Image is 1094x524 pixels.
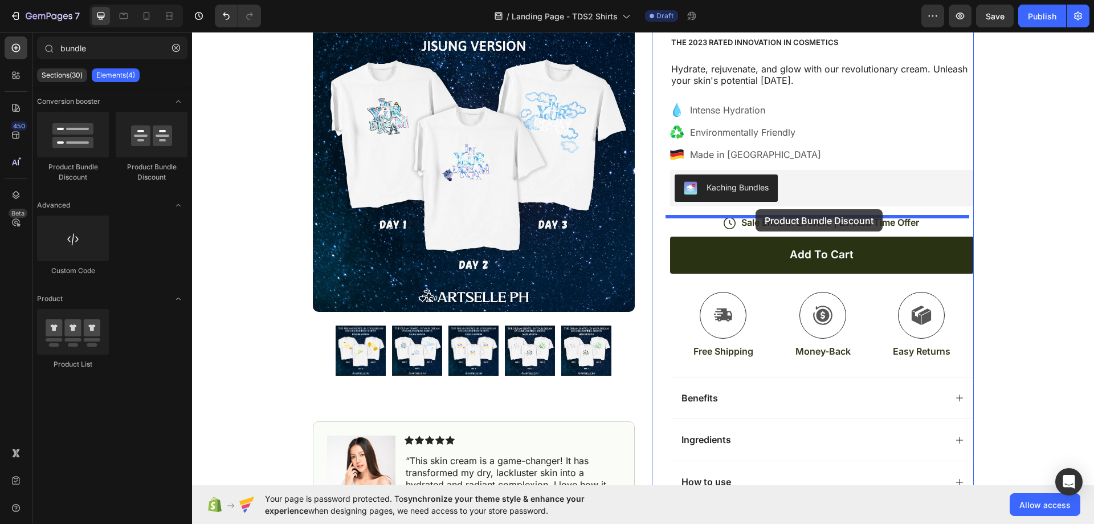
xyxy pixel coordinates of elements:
[1028,10,1056,22] div: Publish
[75,9,80,23] p: 7
[976,5,1014,27] button: Save
[37,96,100,107] span: Conversion booster
[215,5,261,27] div: Undo/Redo
[37,36,187,59] input: Search Sections & Elements
[169,290,187,308] span: Toggle open
[11,121,27,131] div: 450
[169,196,187,214] span: Toggle open
[37,359,109,369] div: Product List
[96,71,135,80] p: Elements(4)
[9,209,27,218] div: Beta
[37,200,70,210] span: Advanced
[1018,5,1066,27] button: Publish
[192,32,1094,485] iframe: Design area
[265,493,629,517] span: Your page is password protected. To when designing pages, we need access to your store password.
[37,266,109,276] div: Custom Code
[37,162,109,182] div: Product Bundle Discount
[512,10,618,22] span: Landing Page - TDS2 Shirts
[37,294,63,304] span: Product
[1019,499,1071,511] span: Allow access
[116,162,187,182] div: Product Bundle Discount
[42,71,83,80] p: Sections(30)
[5,5,85,27] button: 7
[507,10,509,22] span: /
[1055,468,1083,495] div: Open Intercom Messenger
[169,92,187,111] span: Toggle open
[1010,493,1080,516] button: Allow access
[656,11,673,21] span: Draft
[986,11,1005,21] span: Save
[265,494,585,515] span: synchronize your theme style & enhance your experience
